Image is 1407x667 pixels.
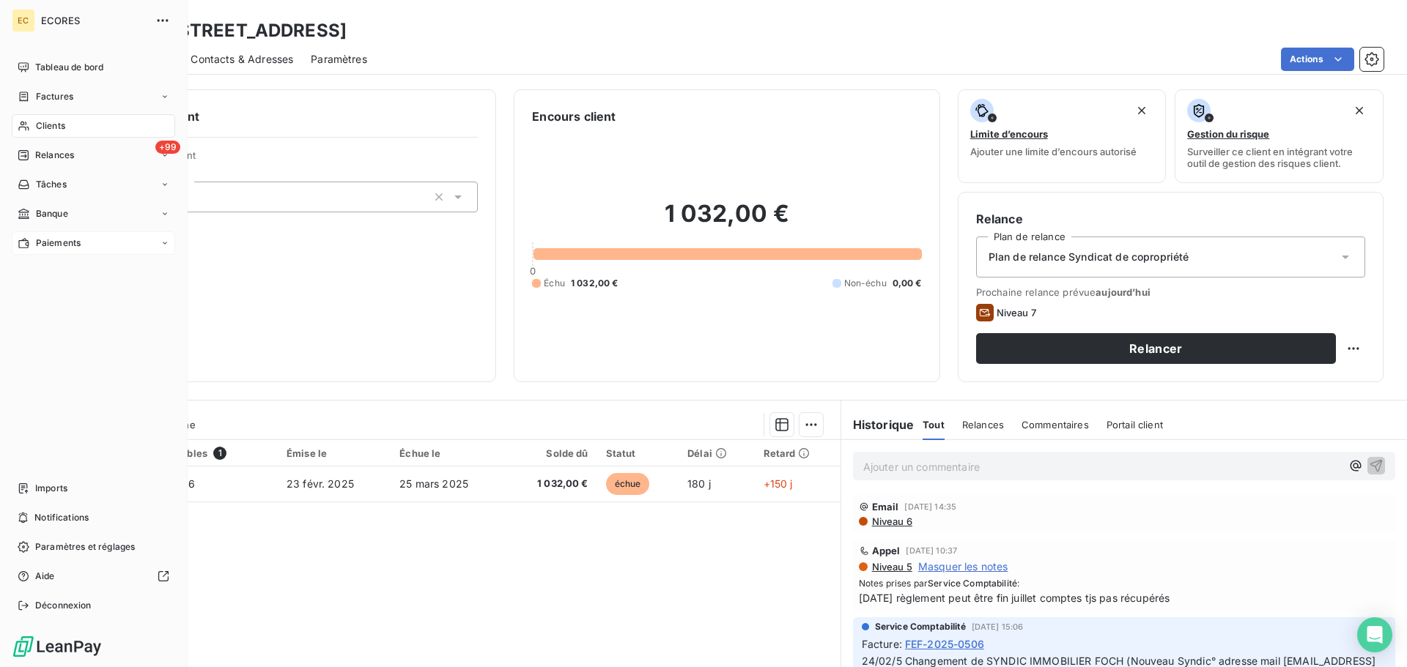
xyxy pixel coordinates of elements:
[1187,146,1371,169] span: Surveiller ce client en intégrant votre outil de gestion des risques client.
[514,447,588,459] div: Solde dû
[191,52,293,67] span: Contacts & Adresses
[35,482,67,495] span: Imports
[1187,128,1269,140] span: Gestion du risque
[862,636,902,652] span: Facture :
[12,231,175,255] a: Paiements
[35,61,103,74] span: Tableau de bord
[213,447,226,460] span: 1
[399,477,468,490] span: 25 mars 2025
[12,144,175,167] a: +99Relances
[905,636,984,652] span: FEF-2025-0506
[1357,617,1392,652] div: Open Intercom Messenger
[118,149,478,170] span: Propriétés Client
[962,419,1004,431] span: Relances
[893,277,922,290] span: 0,00 €
[841,416,915,433] h6: Historique
[89,108,478,125] h6: Informations client
[311,52,367,67] span: Paramètres
[764,477,793,490] span: +150 j
[1281,48,1354,71] button: Actions
[928,578,1017,589] span: Service Comptabilité
[12,635,103,658] img: Logo LeanPay
[875,620,966,633] span: Service Comptabilité
[514,477,588,491] span: 1 032,00 €
[764,447,832,459] div: Retard
[606,473,650,495] span: échue
[571,277,618,290] span: 1 032,00 €
[918,559,1008,574] span: Masquer les notes
[976,286,1365,298] span: Prochaine relance prévue
[976,210,1365,228] h6: Relance
[12,85,175,108] a: Factures
[687,477,711,490] span: 180 j
[872,545,901,556] span: Appel
[399,447,497,459] div: Échue le
[859,590,1389,605] span: [DATE] règlement peut être fin juillet comptes tjs pas récupérés
[12,114,175,138] a: Clients
[532,199,921,243] h2: 1 032,00 €
[1175,89,1384,183] button: Gestion du risqueSurveiller ce client en intégrant votre outil de gestion des risques client.
[35,599,92,612] span: Déconnexion
[12,535,175,559] a: Paramètres et réglages
[970,128,1048,140] span: Limite d’encours
[287,477,354,490] span: 23 févr. 2025
[906,546,957,555] span: [DATE] 10:37
[12,9,35,32] div: EC
[12,56,175,79] a: Tableau de bord
[34,511,89,524] span: Notifications
[532,108,616,125] h6: Encours client
[1022,419,1089,431] span: Commentaires
[970,146,1137,157] span: Ajouter une limite d’encours autorisé
[287,447,382,459] div: Émise le
[976,333,1336,364] button: Relancer
[872,501,899,513] span: Email
[12,202,175,226] a: Banque
[12,173,175,196] a: Tâches
[36,207,68,220] span: Banque
[544,277,565,290] span: Échu
[12,564,175,588] a: Aide
[972,622,1024,631] span: [DATE] 15:06
[958,89,1167,183] button: Limite d’encoursAjouter une limite d’encours autorisé
[36,119,65,133] span: Clients
[1107,419,1163,431] span: Portail client
[36,178,67,191] span: Tâches
[844,277,887,290] span: Non-échu
[871,561,912,573] span: Niveau 5
[36,90,73,103] span: Factures
[117,447,269,460] div: Pièces comptables
[35,149,74,162] span: Relances
[35,540,135,554] span: Paramètres et réglages
[606,447,670,459] div: Statut
[997,307,1036,318] span: Niveau 7
[904,502,956,511] span: [DATE] 14:35
[12,477,175,500] a: Imports
[41,15,147,26] span: ECORES
[687,447,746,459] div: Délai
[36,236,81,250] span: Paiements
[859,577,1389,590] span: Notes prises par :
[530,265,536,277] span: 0
[35,570,55,583] span: Aide
[129,18,347,44] h3: SDC [STREET_ADDRESS]
[989,250,1189,264] span: Plan de relance Syndicat de copropriété
[155,141,180,154] span: +99
[923,419,945,431] span: Tout
[1096,286,1151,298] span: aujourd’hui
[871,515,912,527] span: Niveau 6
